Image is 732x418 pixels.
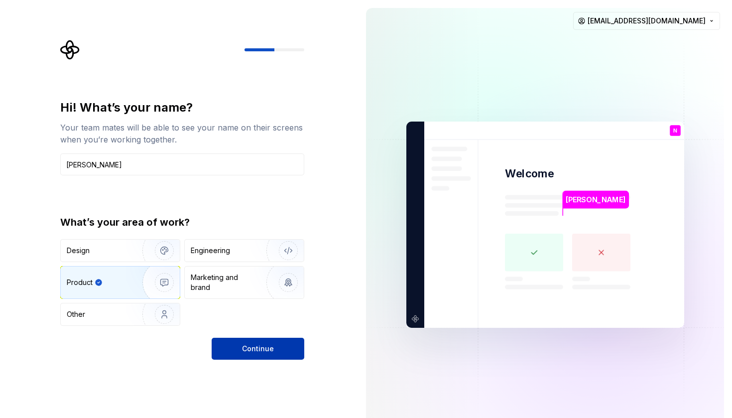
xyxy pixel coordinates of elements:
p: N [673,128,677,134]
div: Marketing and brand [191,273,258,292]
div: Other [67,309,85,319]
span: Continue [242,344,274,354]
button: Continue [212,338,304,360]
div: What’s your area of work? [60,215,304,229]
p: [PERSON_NAME] [566,194,625,205]
p: Welcome [505,166,554,181]
input: Han Solo [60,153,304,175]
div: Design [67,246,90,256]
div: Product [67,278,93,287]
div: Hi! What’s your name? [60,100,304,116]
span: [EMAIL_ADDRESS][DOMAIN_NAME] [588,16,706,26]
svg: Supernova Logo [60,40,80,60]
div: Engineering [191,246,230,256]
div: Your team mates will be able to see your name on their screens when you’re working together. [60,122,304,145]
button: [EMAIL_ADDRESS][DOMAIN_NAME] [573,12,720,30]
